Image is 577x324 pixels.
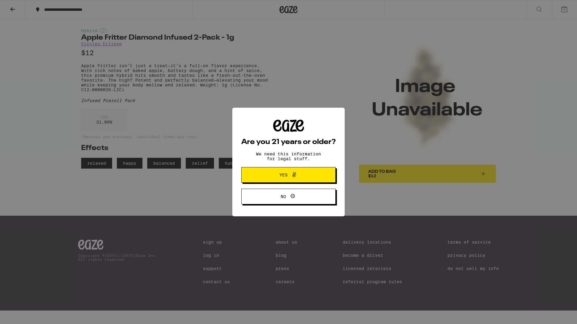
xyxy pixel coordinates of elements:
p: We need this information for legal stuff. [251,151,326,161]
button: No [241,189,336,204]
h2: Are you 21 years or older? [241,139,336,146]
span: No [281,194,286,199]
span: Yes [279,173,288,177]
button: Yes [241,167,336,183]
